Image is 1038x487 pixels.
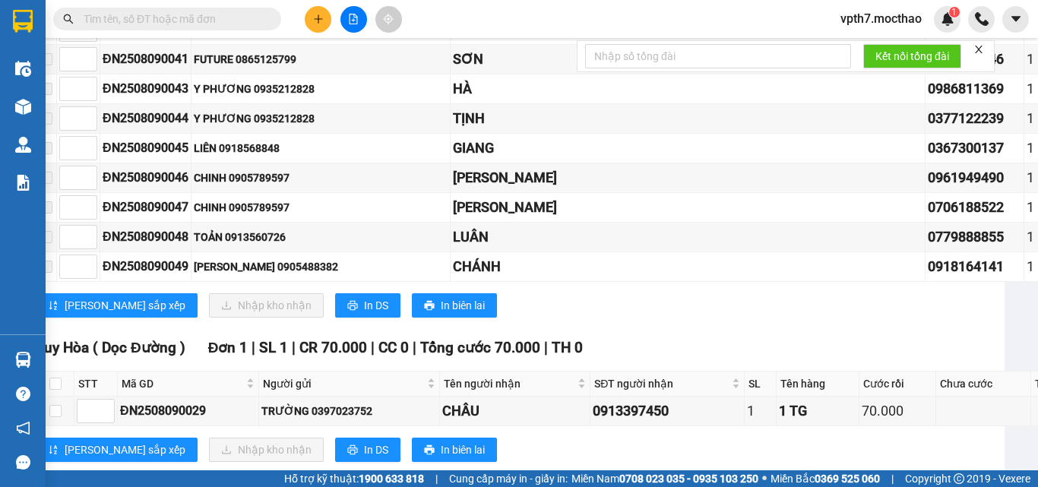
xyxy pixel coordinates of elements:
div: Y PHƯƠNG 0935212828 [194,110,448,127]
div: CHINH 0905789597 [194,199,448,216]
img: warehouse-icon [15,99,31,115]
td: ĐN2508090045 [100,134,191,163]
span: sort-ascending [48,444,59,457]
span: Tuy Hòa ( Dọc Đường ) [36,339,185,356]
img: solution-icon [15,175,31,191]
span: CC 0 [378,339,409,356]
input: Tìm tên, số ĐT hoặc mã đơn [84,11,263,27]
span: Miền Bắc [771,470,880,487]
span: message [16,455,30,470]
span: Mã GD [122,375,243,392]
button: printerIn DS [335,438,400,462]
span: close [973,44,984,55]
strong: 0369 525 060 [815,473,880,485]
div: ĐN2508090029 [120,401,256,420]
td: ĐN2508090029 [118,397,259,426]
span: Miền Nam [571,470,758,487]
span: printer [347,444,358,457]
td: GARA THÁI NGUYỄN [451,163,926,193]
div: 0961949490 [928,167,1021,188]
div: CHÂU [442,400,587,422]
span: aim [383,14,394,24]
button: caret-down [1002,6,1029,33]
td: ĐN2508090047 [100,193,191,223]
div: [PERSON_NAME] [453,197,922,218]
div: [PERSON_NAME] [453,167,922,188]
strong: 0708 023 035 - 0935 103 250 [619,473,758,485]
div: ĐN2508090043 [103,79,188,98]
div: 0913397450 [593,400,742,422]
div: 70.000 [862,400,933,422]
span: SL 1 [259,339,288,356]
img: logo-vxr [13,10,33,33]
div: LUÂN [453,226,922,248]
td: ĐN2508090044 [100,104,191,134]
span: CR 70.000 [299,339,367,356]
button: printerIn biên lai [412,438,497,462]
strong: 1900 633 818 [359,473,424,485]
td: ĐN2508090041 [100,45,191,74]
div: 0377122239 [928,108,1021,129]
span: caret-down [1009,12,1023,26]
td: CHÂU [440,397,590,426]
button: plus [305,6,331,33]
div: ĐN2508090047 [103,198,188,217]
td: ĐN2508090048 [100,223,191,252]
span: In DS [364,441,388,458]
td: GIANG [451,134,926,163]
button: file-add [340,6,367,33]
th: Tên hàng [777,372,859,397]
span: Tên người nhận [444,375,574,392]
td: CHEN [451,193,926,223]
td: 0367300137 [926,134,1024,163]
div: CHÁNH [453,256,922,277]
td: ĐN2508090043 [100,74,191,104]
th: SL [745,372,777,397]
input: Nhập số tổng đài [585,44,851,68]
button: printerIn DS [335,293,400,318]
span: 1 [951,7,957,17]
td: CHÁNH [451,252,926,282]
div: 0918164141 [928,256,1021,277]
div: ĐN2508090044 [103,109,188,128]
td: 0779888855 [926,223,1024,252]
span: | [413,339,416,356]
span: | [371,339,375,356]
div: ĐN2508090049 [103,257,188,276]
div: 0367300137 [928,138,1021,159]
td: ĐN2508090049 [100,252,191,282]
img: icon-new-feature [941,12,954,26]
span: plus [313,14,324,24]
button: aim [375,6,402,33]
span: question-circle [16,387,30,401]
span: file-add [348,14,359,24]
div: GIANG [453,138,922,159]
div: 1 TG [779,400,856,422]
div: 0986811369 [928,78,1021,100]
div: Y PHƯƠNG 0935212828 [194,81,448,97]
th: Cước rồi [859,372,936,397]
span: vpth7.mocthao [828,9,934,28]
th: STT [74,372,118,397]
span: sort-ascending [48,300,59,312]
span: | [292,339,296,356]
div: 0779888855 [928,226,1021,248]
sup: 1 [949,7,960,17]
span: printer [424,300,435,312]
span: In biên lai [441,441,485,458]
span: SĐT người nhận [594,375,729,392]
span: printer [424,444,435,457]
button: printerIn biên lai [412,293,497,318]
div: HÀ [453,78,922,100]
span: Đơn 1 [208,339,248,356]
td: HÀ [451,74,926,104]
div: LIÊN 0918568848 [194,140,448,157]
span: | [252,339,255,356]
span: TH 0 [552,339,583,356]
span: ⚪️ [762,476,767,482]
div: ĐN2508090048 [103,227,188,246]
button: sort-ascending[PERSON_NAME] sắp xếp [36,293,198,318]
td: LUÂN [451,223,926,252]
div: SƠN [453,49,922,70]
span: notification [16,421,30,435]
